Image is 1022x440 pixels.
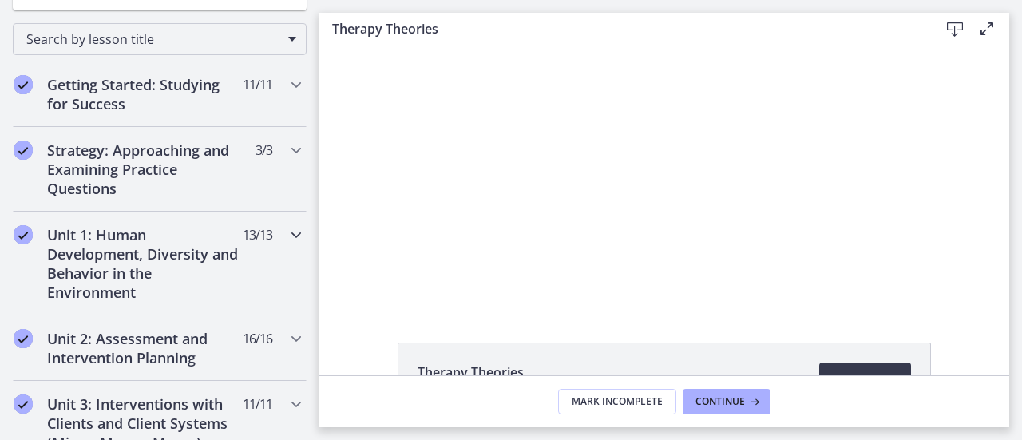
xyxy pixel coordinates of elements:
[14,75,33,94] i: Completed
[14,394,33,414] i: Completed
[695,395,745,408] span: Continue
[14,141,33,160] i: Completed
[832,369,898,388] span: Download
[243,75,272,94] span: 11 / 11
[255,141,272,160] span: 3 / 3
[13,23,307,55] div: Search by lesson title
[47,225,242,302] h2: Unit 1: Human Development, Diversity and Behavior in the Environment
[418,363,524,382] span: Therapy Theories
[319,46,1009,306] iframe: Video Lesson
[243,225,272,244] span: 13 / 13
[558,389,676,414] button: Mark Incomplete
[47,141,242,198] h2: Strategy: Approaching and Examining Practice Questions
[47,329,242,367] h2: Unit 2: Assessment and Intervention Planning
[683,389,770,414] button: Continue
[47,75,242,113] h2: Getting Started: Studying for Success
[243,394,272,414] span: 11 / 11
[14,225,33,244] i: Completed
[243,329,272,348] span: 16 / 16
[14,329,33,348] i: Completed
[26,30,280,48] span: Search by lesson title
[819,363,911,394] a: Download
[332,19,913,38] h3: Therapy Theories
[572,395,663,408] span: Mark Incomplete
